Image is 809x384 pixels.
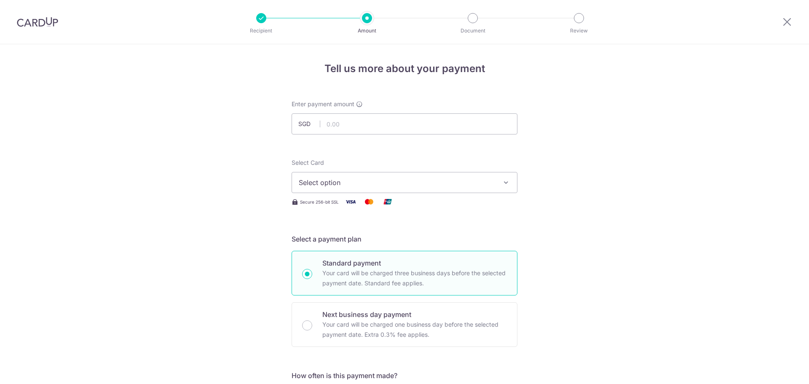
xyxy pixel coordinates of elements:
span: Secure 256-bit SSL [300,199,339,205]
span: Select option [299,177,495,188]
p: Your card will be charged one business day before the selected payment date. Extra 0.3% fee applies. [322,320,507,340]
img: CardUp [17,17,58,27]
h5: How often is this payment made? [292,371,517,381]
span: Enter payment amount [292,100,354,108]
p: Your card will be charged three business days before the selected payment date. Standard fee appl... [322,268,507,288]
iframe: Opens a widget where you can find more information [755,359,801,380]
p: Review [548,27,610,35]
p: Amount [336,27,398,35]
p: Standard payment [322,258,507,268]
input: 0.00 [292,113,517,134]
span: translation missing: en.payables.payment_networks.credit_card.summary.labels.select_card [292,159,324,166]
button: Select option [292,172,517,193]
h4: Tell us more about your payment [292,61,517,76]
h5: Select a payment plan [292,234,517,244]
img: Union Pay [379,196,396,207]
p: Recipient [230,27,292,35]
img: Visa [342,196,359,207]
img: Mastercard [361,196,378,207]
p: Next business day payment [322,309,507,320]
span: SGD [298,120,320,128]
p: Document [442,27,504,35]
